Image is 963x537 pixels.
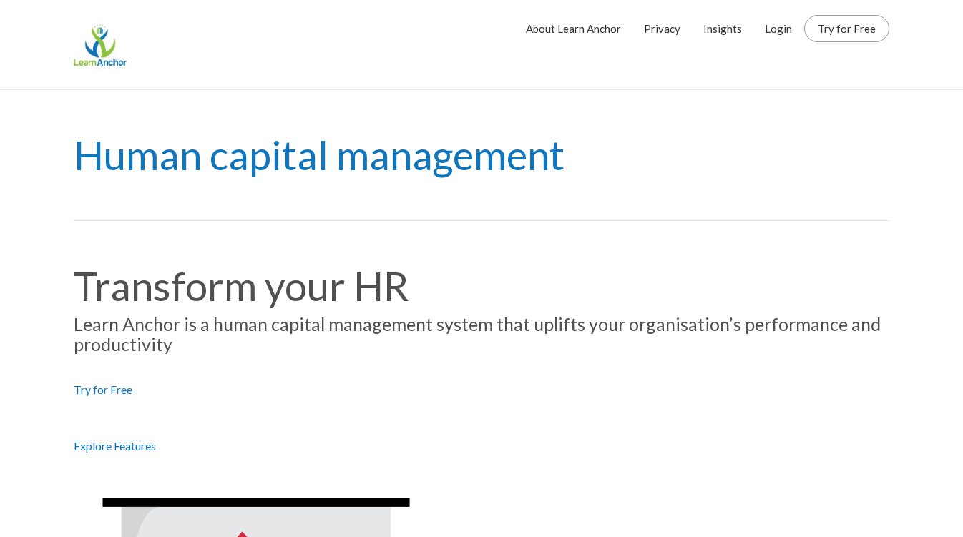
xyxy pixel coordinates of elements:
[74,264,889,308] h1: Transform your HR
[74,383,132,396] a: Try for Free
[74,18,127,72] img: Learn Anchor
[526,11,621,46] a: About Learn Anchor
[703,11,742,46] a: Insights
[765,11,792,46] a: Login
[74,90,889,221] h1: Human capital management
[74,315,889,354] h4: Learn Anchor is a human capital management system that uplifts your organisation’s performance an...
[644,11,680,46] a: Privacy
[818,21,876,36] a: Try for Free
[74,439,156,453] a: Explore Features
